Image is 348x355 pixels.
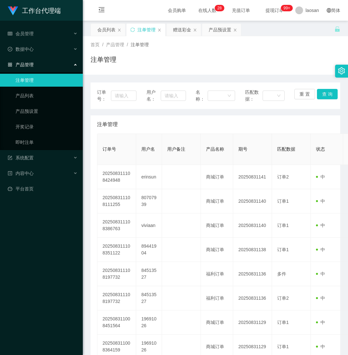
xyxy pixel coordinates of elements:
div: 注单管理 [137,24,156,36]
sup: 28 [215,5,224,11]
span: 订单1 [277,320,289,325]
span: 内容中心 [8,171,34,176]
i: 图标: close [193,28,197,32]
span: 注单管理 [131,42,149,47]
span: 中 [316,247,325,252]
span: 中 [316,271,325,276]
td: 20250831136 [233,286,272,310]
td: 89441904 [136,238,162,262]
i: 图标: table [8,31,12,36]
span: 订单1 [277,199,289,204]
span: 订单2 [277,174,289,179]
span: / [102,42,103,47]
span: 会员管理 [8,31,34,36]
span: 匹配数据 [277,146,295,152]
td: viviaan [136,213,162,238]
i: 图标: profile [8,171,12,176]
span: 系统配置 [8,155,34,160]
td: erinsun [136,165,162,189]
i: 图标: sync [130,27,135,32]
td: 福利订单 [201,286,233,310]
button: 查 询 [317,89,338,99]
span: 期号 [238,146,247,152]
i: 图标: setting [338,67,345,74]
i: 图标: down [277,94,281,98]
span: 中 [316,223,325,228]
p: 8 [220,5,222,11]
td: 20250831140 [233,213,272,238]
td: 商城订单 [201,189,233,213]
span: 数据中心 [8,47,34,52]
span: / [127,42,128,47]
td: 202508311108197732 [97,262,136,286]
div: 赠送彩金 [173,24,191,36]
span: 在线人数 [195,8,220,13]
td: 20250831129 [233,310,272,335]
span: 产品名称 [206,146,224,152]
h1: 注单管理 [91,55,116,64]
i: 图标: check-circle-o [8,47,12,51]
span: 产品管理 [8,62,34,67]
span: 产品管理 [106,42,124,47]
span: 订单号： [97,89,111,102]
i: 图标: close [117,28,121,32]
a: 产品列表 [16,89,78,102]
td: 202508311108111255 [97,189,136,213]
td: 商城订单 [201,310,233,335]
i: 图标: close [233,28,237,32]
sup: 1035 [281,5,293,11]
a: 开奖记录 [16,120,78,133]
span: 名称： [196,89,208,102]
span: 用户备注 [167,146,185,152]
span: 订单1 [277,223,289,228]
i: 图标: form [8,156,12,160]
td: 20250831138 [233,238,272,262]
td: 202508311108351122 [97,238,136,262]
p: 2 [217,5,220,11]
span: 多件 [277,271,286,276]
span: 首页 [91,42,100,47]
span: 订单1 [277,344,289,349]
a: 工作台代理端 [8,8,61,13]
i: 图标: close [158,28,161,32]
input: 请输入 [161,91,186,101]
button: 重 置 [294,89,315,99]
span: 订单1 [277,247,289,252]
input: 请输入 [111,91,136,101]
span: 订单2 [277,296,289,301]
i: 图标: appstore-o [8,62,12,67]
td: 80707939 [136,189,162,213]
td: 84513527 [136,262,162,286]
i: 图标: global [327,8,331,13]
span: 中 [316,174,325,179]
td: 202508311008451564 [97,310,136,335]
span: 订单号 [103,146,116,152]
div: 会员列表 [97,24,115,36]
a: 产品预设置 [16,105,78,118]
td: 202508311108197732 [97,286,136,310]
td: 20250831136 [233,262,272,286]
td: 20250831141 [233,165,272,189]
td: 20250831140 [233,189,272,213]
span: 提现订单 [262,8,287,13]
span: 中 [316,320,325,325]
div: 产品预设置 [209,24,231,36]
a: 图标: dashboard平台首页 [8,182,78,195]
i: 图标: down [227,94,231,98]
h1: 工作台代理端 [22,0,61,21]
td: 84513527 [136,286,162,310]
span: 用户名： [147,89,161,102]
td: 19691026 [136,310,162,335]
td: 202508311108424948 [97,165,136,189]
img: logo.9652507e.png [8,6,18,16]
a: 注单管理 [16,74,78,87]
td: 福利订单 [201,262,233,286]
span: 注单管理 [97,121,118,128]
span: 中 [316,344,325,349]
span: 充值订单 [229,8,253,13]
a: 即时注单 [16,136,78,149]
td: 商城订单 [201,238,233,262]
span: 中 [316,296,325,301]
span: 匹配数据： [245,89,263,102]
td: 商城订单 [201,165,233,189]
